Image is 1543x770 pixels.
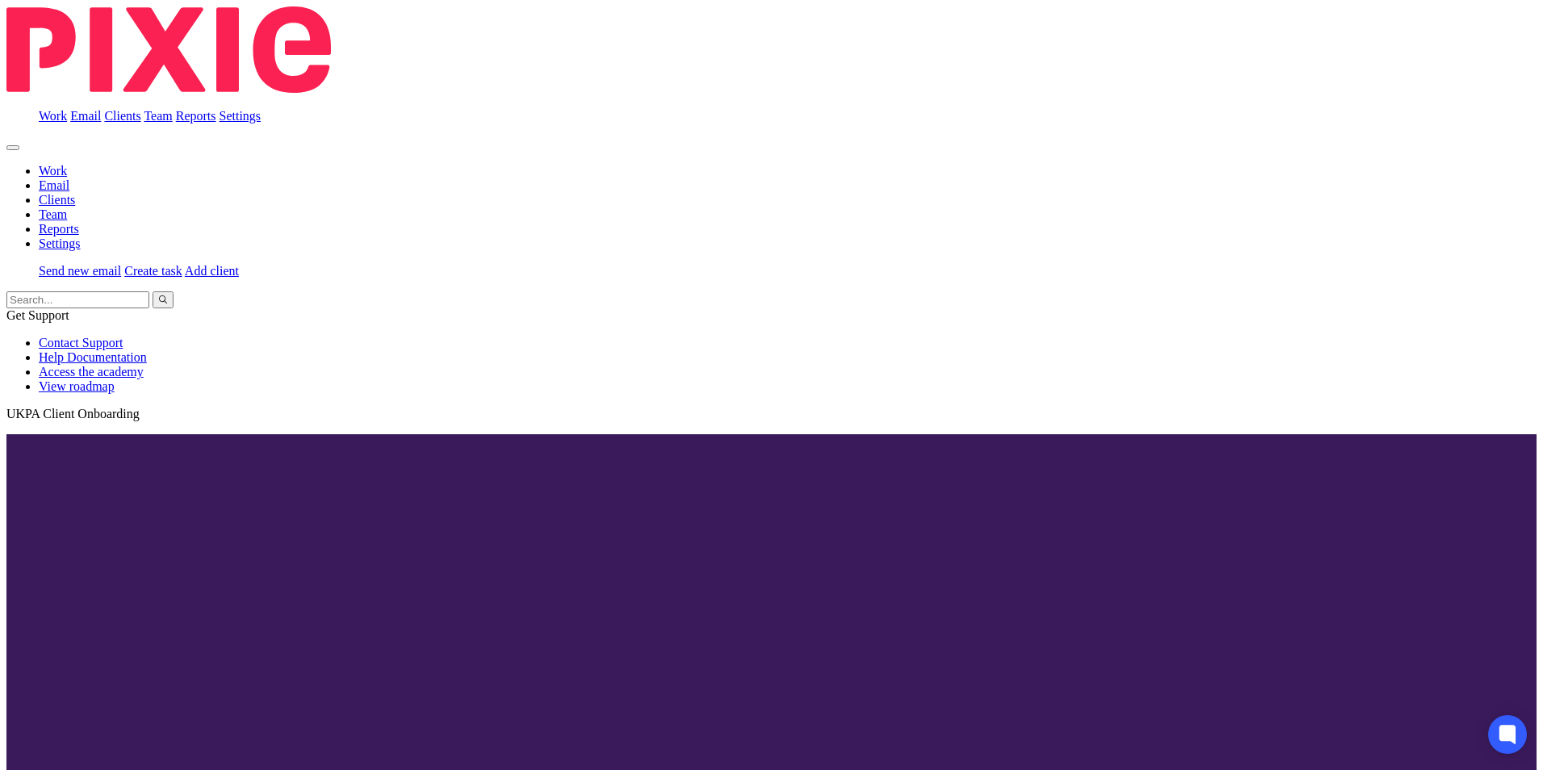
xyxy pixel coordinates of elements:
[39,178,69,192] a: Email
[39,164,67,178] a: Work
[220,109,261,123] a: Settings
[70,109,101,123] a: Email
[39,264,121,278] a: Send new email
[39,222,79,236] a: Reports
[39,193,75,207] a: Clients
[104,109,140,123] a: Clients
[39,109,67,123] a: Work
[39,365,144,379] a: Access the academy
[6,407,1537,421] p: UKPA Client Onboarding
[6,6,331,93] img: Pixie
[6,308,69,322] span: Get Support
[39,379,115,393] a: View roadmap
[39,236,81,250] a: Settings
[176,109,216,123] a: Reports
[185,264,239,278] a: Add client
[39,350,147,364] a: Help Documentation
[124,264,182,278] a: Create task
[153,291,174,308] button: Search
[144,109,172,123] a: Team
[39,207,67,221] a: Team
[6,291,149,308] input: Search
[39,336,123,349] a: Contact Support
